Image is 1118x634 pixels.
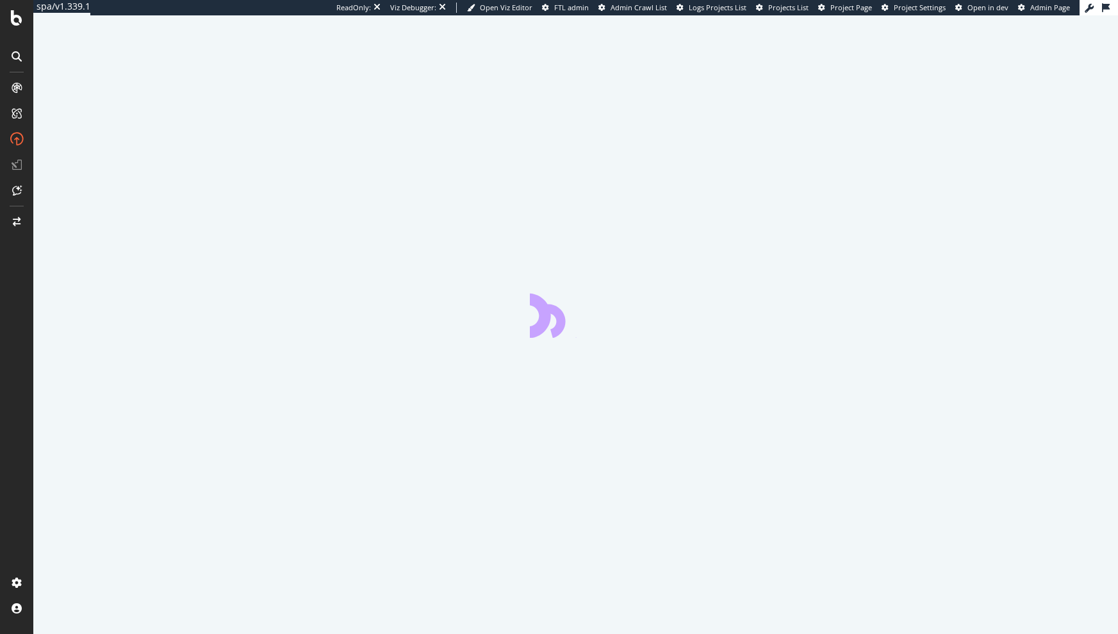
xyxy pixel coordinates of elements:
[955,3,1008,13] a: Open in dev
[756,3,809,13] a: Projects List
[830,3,872,12] span: Project Page
[689,3,746,12] span: Logs Projects List
[554,3,589,12] span: FTL admin
[530,292,622,338] div: animation
[336,3,371,13] div: ReadOnly:
[818,3,872,13] a: Project Page
[467,3,532,13] a: Open Viz Editor
[1030,3,1070,12] span: Admin Page
[390,3,436,13] div: Viz Debugger:
[768,3,809,12] span: Projects List
[967,3,1008,12] span: Open in dev
[611,3,667,12] span: Admin Crawl List
[882,3,946,13] a: Project Settings
[1018,3,1070,13] a: Admin Page
[480,3,532,12] span: Open Viz Editor
[894,3,946,12] span: Project Settings
[677,3,746,13] a: Logs Projects List
[542,3,589,13] a: FTL admin
[598,3,667,13] a: Admin Crawl List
